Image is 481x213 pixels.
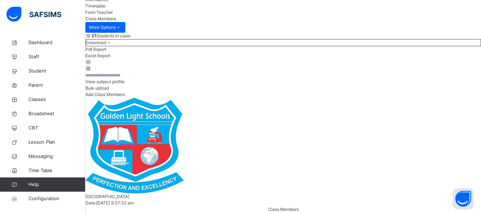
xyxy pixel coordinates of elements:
[92,33,96,38] b: 21
[85,92,125,97] span: Add Class Members
[28,110,85,117] span: Broadsheet
[92,33,130,39] span: Students in class
[85,16,116,21] span: Class Members
[28,53,85,60] span: Staff
[28,167,85,174] span: Time Table
[28,139,85,146] span: Lesson Plan
[6,7,61,22] img: safsims
[28,153,85,160] span: Messaging
[28,39,85,46] span: Dashboard
[85,3,105,9] span: Timetable
[28,124,85,132] span: CBT
[28,82,85,89] span: Parent
[28,96,85,103] span: Classes
[85,79,125,84] span: View subject profile
[28,181,85,188] span: Help
[89,24,122,31] span: More Options
[85,85,109,91] span: Bulk upload
[85,194,129,199] span: [GEOGRAPHIC_DATA]
[85,53,481,59] li: dropdown-list-item-null-1
[85,46,481,53] li: dropdown-list-item-null-0
[28,195,85,202] span: Configuration
[85,98,184,193] img: goldenlightschool.png
[85,200,96,206] span: Date:
[453,188,474,209] button: Open asap
[96,200,134,206] span: [DATE] 9:37:32 am
[86,40,106,45] span: Download
[28,68,85,75] span: Student
[268,207,299,212] span: Class Members
[85,10,113,15] span: Form Teacher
